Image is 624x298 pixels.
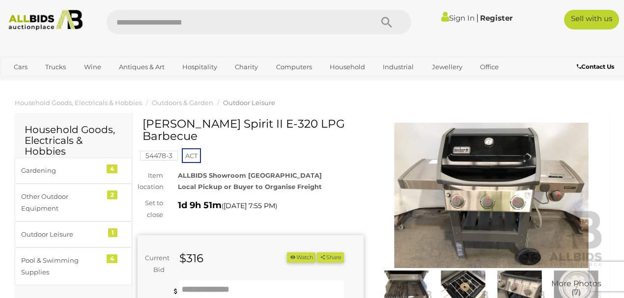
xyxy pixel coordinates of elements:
[7,59,34,75] a: Cars
[270,59,318,75] a: Computers
[21,255,102,278] div: Pool & Swimming Supplies
[376,59,420,75] a: Industrial
[178,171,322,179] strong: ALLBIDS Showroom [GEOGRAPHIC_DATA]
[113,59,171,75] a: Antiques & Art
[378,123,604,268] img: Weber Spirit II E-320 LPG Barbecue
[178,183,322,190] strong: Local Pickup or Buyer to Organise Freight
[287,252,315,263] li: Watch this item
[21,229,102,240] div: Outdoor Leisure
[179,251,203,265] strong: $316
[107,164,117,173] div: 4
[224,201,275,210] span: [DATE] 7:55 PM
[107,254,117,263] div: 4
[317,252,344,263] button: Share
[577,61,617,72] a: Contact Us
[108,228,117,237] div: 1
[152,99,213,107] a: Outdoors & Garden
[228,59,264,75] a: Charity
[223,99,275,107] a: Outdoor Leisure
[25,124,122,157] h2: Household Goods, Electricals & Hobbies
[476,12,479,23] span: |
[176,59,224,75] a: Hospitality
[15,99,142,107] a: Household Goods, Electricals & Hobbies
[323,59,371,75] a: Household
[107,190,117,199] div: 2
[222,202,277,210] span: ( )
[480,13,512,23] a: Register
[45,75,128,91] a: [GEOGRAPHIC_DATA]
[39,59,72,75] a: Trucks
[138,252,172,275] div: Current Bid
[7,75,40,91] a: Sports
[182,148,201,163] span: ACT
[551,280,601,297] span: More Photos (7)
[130,170,170,193] div: Item location
[577,63,614,70] b: Contact Us
[140,151,178,161] mark: 54478-3
[140,152,178,160] a: 54478-3
[564,10,619,29] a: Sell with us
[142,118,361,143] h1: [PERSON_NAME] Spirit II E-320 LPG Barbecue
[15,158,132,184] a: Gardening 4
[130,197,170,220] div: Set to close
[362,10,411,34] button: Search
[441,13,475,23] a: Sign In
[15,247,132,285] a: Pool & Swimming Supplies 4
[287,252,315,263] button: Watch
[178,200,222,211] strong: 1d 9h 51m
[21,191,102,214] div: Other Outdoor Equipment
[425,59,469,75] a: Jewellery
[15,184,132,221] a: Other Outdoor Equipment 2
[15,221,132,247] a: Outdoor Leisure 1
[21,165,102,176] div: Gardening
[4,10,87,30] img: Allbids.com.au
[474,59,505,75] a: Office
[78,59,108,75] a: Wine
